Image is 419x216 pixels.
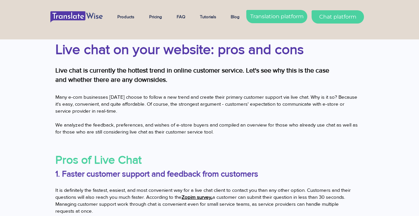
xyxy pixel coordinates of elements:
[226,9,249,25] a: Blog
[312,10,364,24] a: Chat platform
[55,187,351,214] span: It is definitely the fastest, easiest, and most convenient way for a live chat client to contact ...
[55,153,142,166] span: Pros of Live Chat
[173,9,189,25] p: FAQ
[55,122,358,135] span: We analyzed the feedback, preferences, and wishes of e-store buyers and compiled an overview for ...
[211,194,212,200] a: ,
[319,13,356,21] span: Chat platform
[55,67,329,83] span: Live chat is currently the hottest trend in online customer service. Let's see why this is the ca...
[50,11,103,23] img: UUS_logo_TW.png
[195,9,226,25] a: Tutorials
[172,9,195,25] a: FAQ
[112,9,249,25] nav: Site
[55,169,258,178] span: 1. Faster customer support and feedback from customers
[227,9,243,25] p: Blog
[246,10,307,23] a: Translation platform
[146,9,165,25] p: Pricing
[112,9,144,25] a: Products
[250,13,304,20] span: Translation platform
[114,9,138,25] p: Products
[182,194,211,200] a: Zopim survey
[55,94,357,114] span: Many e-com businesses [DATE] choose to follow a new trend and create their primary customer suppo...
[55,42,304,57] span: Live chat on your website: pros and cons
[144,9,172,25] a: Pricing
[197,9,219,25] p: Tutorials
